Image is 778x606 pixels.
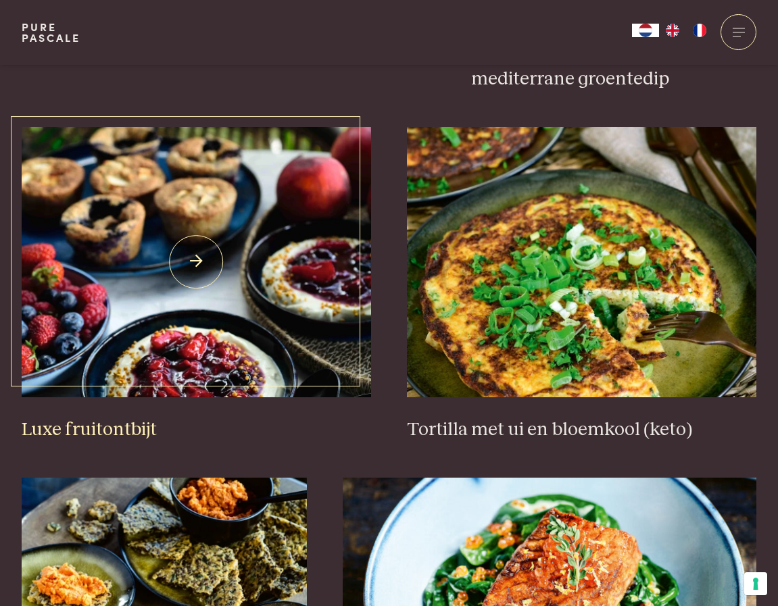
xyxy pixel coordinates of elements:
[471,44,756,91] h3: Krokant gebakken halloumi met mediterrane groentedip
[407,127,756,397] img: Tortilla met ui en bloemkool (keto)
[632,24,713,37] aside: Language selected: Nederlands
[659,24,686,37] a: EN
[22,22,80,43] a: PurePascale
[22,127,371,442] a: Luxe fruitontbijt Luxe fruitontbijt
[659,24,713,37] ul: Language list
[407,127,756,442] a: Tortilla met ui en bloemkool (keto) Tortilla met ui en bloemkool (keto)
[632,24,659,37] a: NL
[632,24,659,37] div: Language
[686,24,713,37] a: FR
[407,418,756,442] h3: Tortilla met ui en bloemkool (keto)
[744,572,767,595] button: Uw voorkeuren voor toestemming voor trackingtechnologieën
[22,127,371,397] img: Luxe fruitontbijt
[22,418,371,442] h3: Luxe fruitontbijt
